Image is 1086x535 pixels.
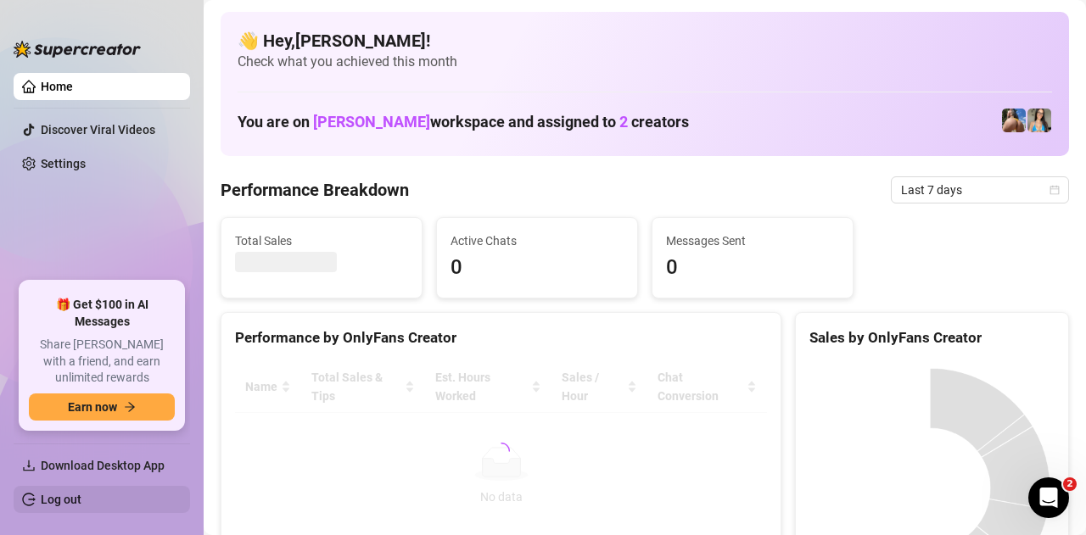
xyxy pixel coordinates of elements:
[29,337,175,387] span: Share [PERSON_NAME] with a friend, and earn unlimited rewards
[124,401,136,413] span: arrow-right
[901,177,1059,203] span: Last 7 days
[41,493,81,506] a: Log out
[1063,477,1077,491] span: 2
[313,113,430,131] span: [PERSON_NAME]
[29,297,175,330] span: 🎁 Get $100 in AI Messages
[619,113,628,131] span: 2
[14,41,141,58] img: logo-BBDzfeDw.svg
[22,459,36,472] span: download
[1050,185,1060,195] span: calendar
[221,178,409,202] h4: Performance Breakdown
[41,123,155,137] a: Discover Viral Videos
[235,326,767,349] div: Performance by OnlyFans Creator
[809,326,1055,349] div: Sales by OnlyFans Creator
[68,400,117,414] span: Earn now
[41,157,86,170] a: Settings
[29,393,175,421] button: Earn nowarrow-right
[1002,109,1026,132] img: 𝙋𝙖𝙞𝙜𝙚
[493,443,510,460] span: loading
[1028,477,1069,518] iframe: Intercom live chat
[41,459,165,472] span: Download Desktop App
[235,231,408,250] span: Total Sales
[451,231,624,250] span: Active Chats
[666,252,839,284] span: 0
[238,113,689,131] h1: You are on workspace and assigned to creators
[41,80,73,93] a: Home
[666,231,839,250] span: Messages Sent
[238,53,1052,71] span: Check what you achieved this month
[1027,109,1051,132] img: 𝙋𝙖𝙞𝙜𝙚
[451,252,624,284] span: 0
[238,29,1052,53] h4: 👋 Hey, [PERSON_NAME] !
